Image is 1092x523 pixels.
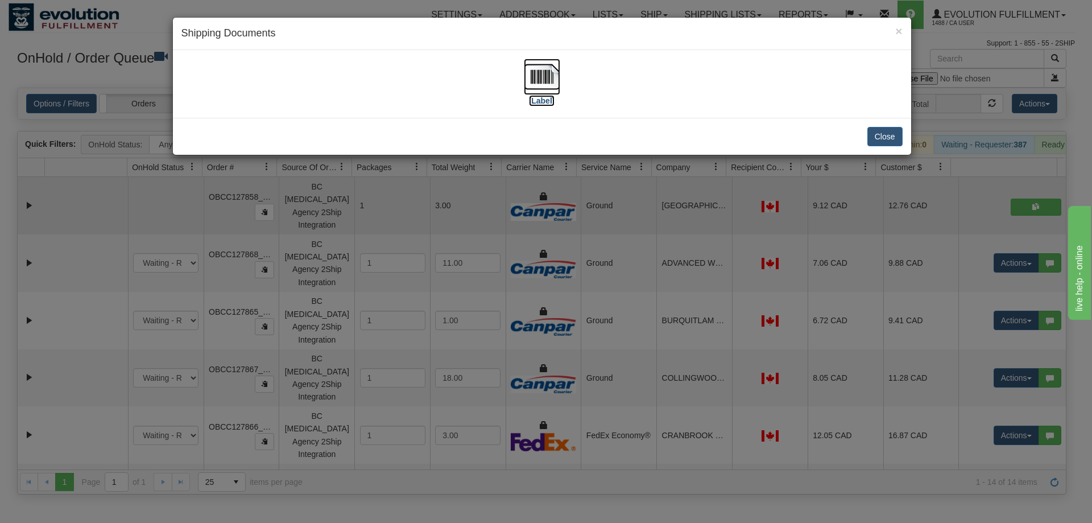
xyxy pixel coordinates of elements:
[1066,203,1091,319] iframe: chat widget
[181,26,903,41] h4: Shipping Documents
[895,25,902,37] button: Close
[867,127,903,146] button: Close
[524,71,560,105] a: [Label]
[529,95,555,106] label: [Label]
[895,24,902,38] span: ×
[9,7,105,20] div: live help - online
[524,59,560,95] img: barcode.jpg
